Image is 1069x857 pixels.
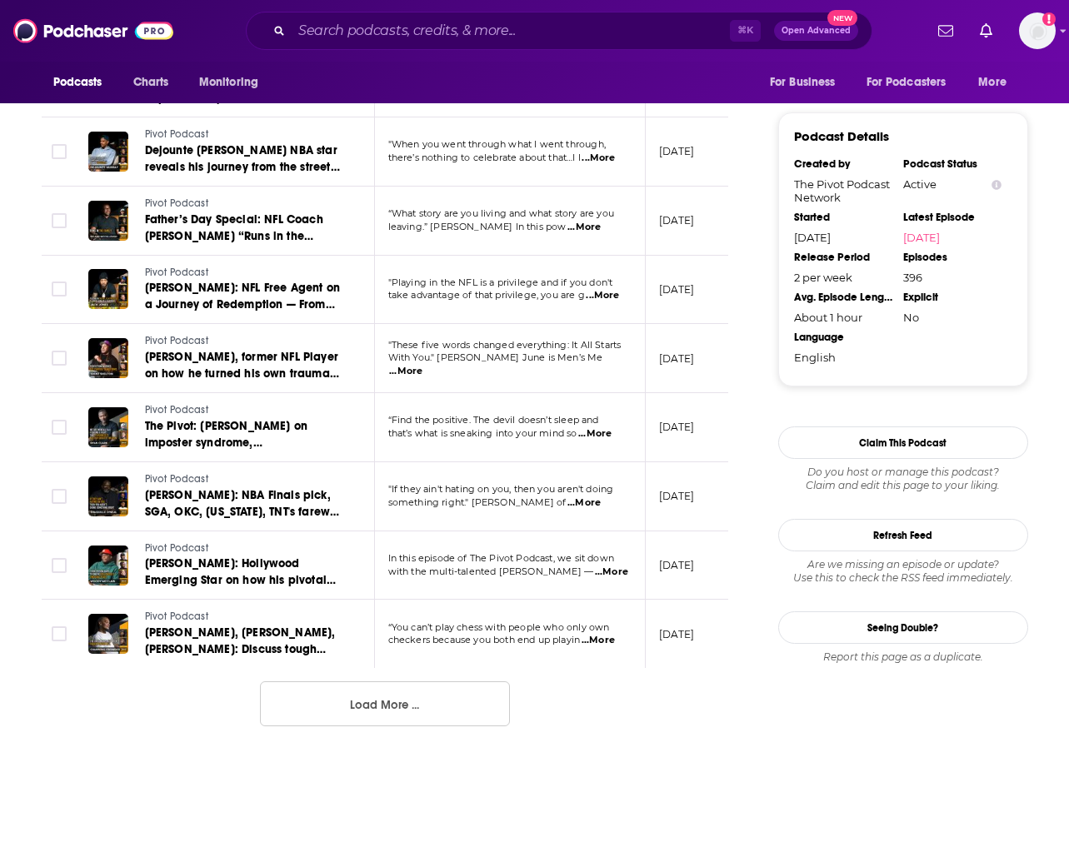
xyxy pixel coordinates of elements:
span: "Playing in the NFL is a privilege and if you don't [388,277,613,288]
div: 2 per week [794,271,892,284]
div: Search podcasts, credits, & more... [246,12,872,50]
a: Father’s Day Special: NFL Coach [PERSON_NAME] “Runs in the Family” — A Powerful True Story of a S... [145,212,345,245]
span: something right." [PERSON_NAME] of [388,496,567,508]
span: In this episode of The Pivot Podcast, we sit down [388,552,614,564]
span: Logged in as traviswinkler [1019,12,1056,49]
div: Explicit [903,291,1002,304]
span: [PERSON_NAME]: NFL Free Agent on a Journey of Redemption — From USC to ASU, Patriots to Raiders, ... [145,281,340,411]
input: Search podcasts, credits, & more... [292,17,730,44]
span: "These five words changed everything: It All Starts [388,339,622,351]
a: The Pivot: [PERSON_NAME] on imposter syndrome, [PERSON_NAME] on [PERSON_NAME]'s draft treatment, ... [145,418,345,451]
span: “What story are you living and what story are you [388,207,614,219]
span: "When you went through what I went through, [388,138,606,150]
span: “Find the positive. The devil doesn’t sleep and [388,414,599,426]
a: Charts [122,67,179,98]
span: Toggle select row [52,420,67,435]
a: Pivot Podcast [145,610,345,625]
button: Refresh Feed [778,519,1028,551]
p: [DATE] [659,489,695,503]
span: ...More [582,634,615,647]
p: [DATE] [659,420,695,434]
div: Avg. Episode Length [794,291,892,304]
span: The Pivot: [PERSON_NAME] on imposter syndrome, [PERSON_NAME] on [PERSON_NAME]'s draft treatment, ... [145,419,333,566]
span: Do you host or manage this podcast? [778,466,1028,479]
button: open menu [42,67,124,98]
div: Are we missing an episode or update? Use this to check the RSS feed immediately. [778,558,1028,585]
span: Pivot Podcast [145,473,208,485]
span: ...More [567,496,601,510]
span: [PERSON_NAME], [PERSON_NAME], [PERSON_NAME]: Discuss tough times, clearing the air on [PERSON_NAM... [145,625,342,756]
span: ...More [582,152,615,165]
a: Seeing Double? [778,611,1028,644]
p: [DATE] [659,144,695,158]
a: [DATE] [903,231,1002,244]
span: Pivot Podcast [145,542,208,554]
button: Open AdvancedNew [774,21,858,41]
span: “You can’t play chess with people who only own [388,621,610,633]
a: Pivot Podcast [145,472,345,487]
div: Language [794,331,892,344]
p: [DATE] [659,558,695,572]
span: ...More [595,566,628,579]
button: Show Info [992,178,1002,191]
div: Episodes [903,251,1002,264]
span: Podcasts [53,71,102,94]
div: About 1 hour [794,311,892,324]
span: Pivot Podcast [145,335,208,346]
span: Pivot Podcast [145,404,208,416]
div: Release Period [794,251,892,264]
span: ...More [578,427,612,441]
span: ⌘ K [730,20,761,42]
a: Show notifications dropdown [932,17,960,45]
span: With You." [PERSON_NAME] June is Men’s Me [388,351,603,363]
button: open menu [967,67,1027,98]
span: "If they ain't hating on you, then you aren't doing [388,483,614,495]
a: Pivot Podcast [145,403,345,418]
span: More [978,71,1007,94]
span: leaving.” [PERSON_NAME] In this pow [388,221,567,232]
span: New [827,10,857,26]
h3: Podcast Details [794,128,889,144]
span: For Podcasters [867,71,947,94]
div: 396 [903,271,1002,284]
div: Podcast Status [903,157,1002,171]
svg: Add a profile image [1042,12,1056,26]
span: Dejounte [PERSON_NAME] NBA star reveals his journey from the streets of [GEOGRAPHIC_DATA] to star... [145,143,343,291]
div: English [794,351,892,364]
button: Load More ... [260,681,510,726]
span: Toggle select row [52,489,67,504]
a: Pivot Podcast [145,127,345,142]
span: [PERSON_NAME]: Hollywood Emerging Star on how his pivotal path from behind bars to the big screen... [145,556,337,704]
span: Toggle select row [52,626,67,641]
div: Claim and edit this page to your liking. [778,466,1028,492]
button: open menu [187,67,280,98]
button: Claim This Podcast [778,426,1028,459]
span: Toggle select row [52,144,67,159]
a: Pivot Podcast [145,266,345,281]
span: Charts [133,71,169,94]
span: ...More [586,289,619,302]
a: Pivot Podcast [145,197,345,212]
div: Active [903,177,1002,191]
span: Pivot Podcast [145,610,208,622]
div: Created by [794,157,892,171]
button: open menu [856,67,971,98]
span: For Business [770,71,836,94]
a: [PERSON_NAME]: NFL Free Agent on a Journey of Redemption — From USC to ASU, Patriots to Raiders, ... [145,280,345,313]
a: Pivot Podcast [145,334,345,349]
img: Podchaser - Follow, Share and Rate Podcasts [13,15,173,47]
button: open menu [758,67,857,98]
span: Pivot Podcast [145,267,208,278]
div: Report this page as a duplicate. [778,650,1028,664]
a: [PERSON_NAME]: Hollywood Emerging Star on how his pivotal path from behind bars to the big screen... [145,556,345,589]
div: Latest Episode [903,211,1002,224]
a: [PERSON_NAME], [PERSON_NAME], [PERSON_NAME]: Discuss tough times, clearing the air on [PERSON_NAM... [145,625,345,658]
span: Father’s Day Special: NFL Coach [PERSON_NAME] “Runs in the Family” — A Powerful True Story of a S... [145,212,345,326]
span: there’s nothing to celebrate about that…I l [388,152,581,163]
span: checkers because you both end up playin [388,634,581,645]
p: [DATE] [659,213,695,227]
div: The Pivot Podcast Network [794,177,892,204]
div: No [903,311,1002,324]
div: Started [794,211,892,224]
span: Toggle select row [52,351,67,366]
